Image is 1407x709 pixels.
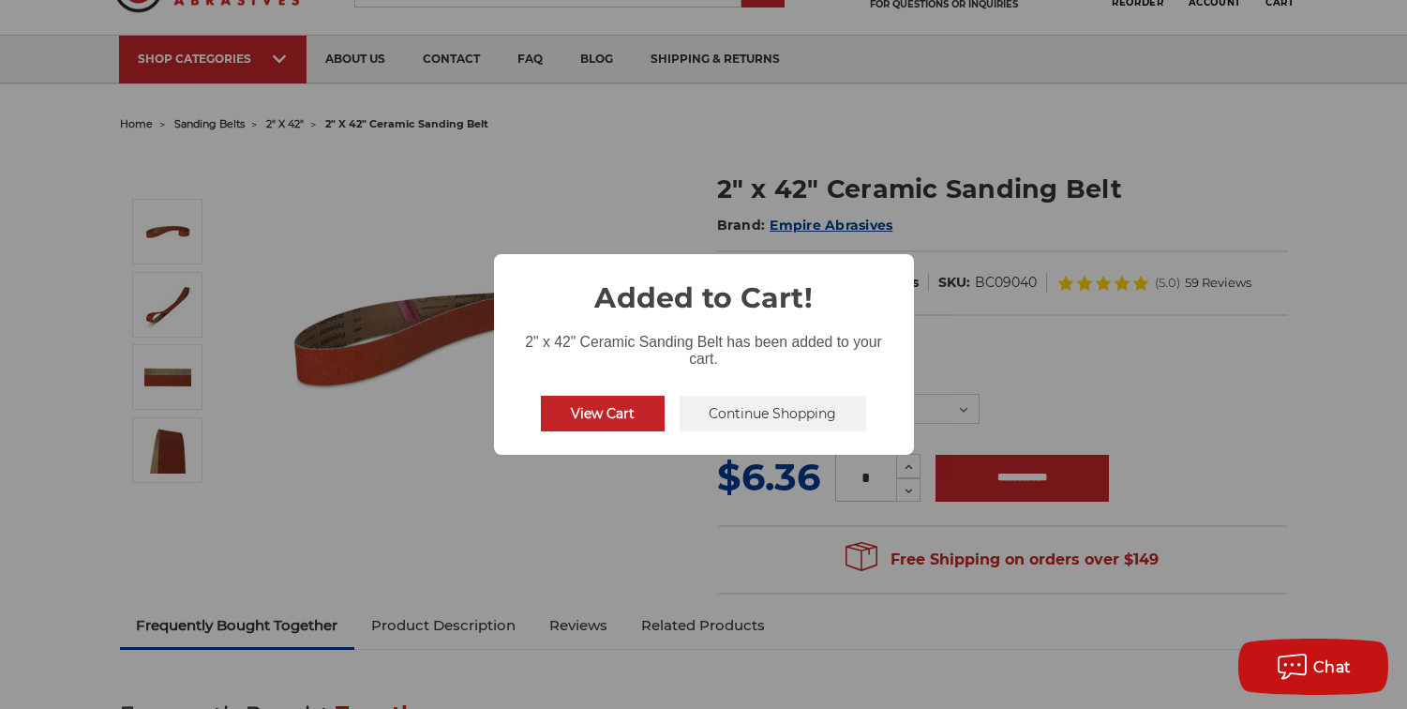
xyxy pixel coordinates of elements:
div: 2" x 42" Ceramic Sanding Belt has been added to your cart. [494,319,914,371]
h2: Added to Cart! [494,254,914,319]
span: Chat [1313,658,1352,676]
button: View Cart [541,396,665,431]
button: Chat [1238,639,1388,695]
button: Continue Shopping [680,396,867,431]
